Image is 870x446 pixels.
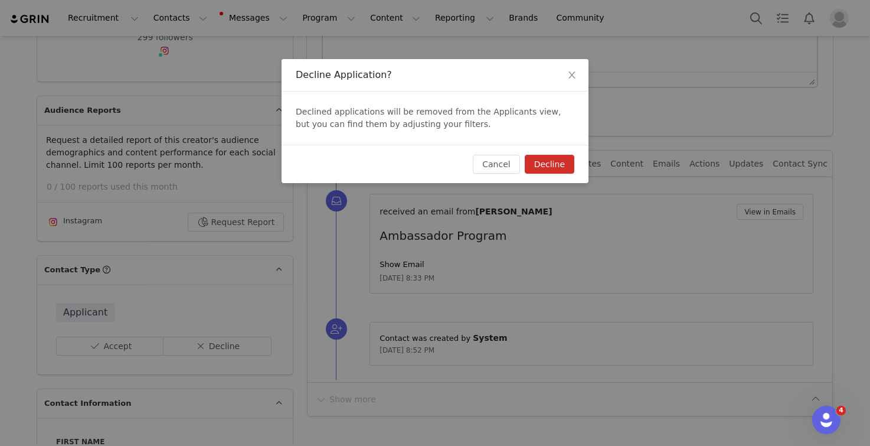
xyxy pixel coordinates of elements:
iframe: Intercom live chat [812,406,840,434]
body: Rich Text Area. Press ALT-0 for help. [9,9,485,22]
i: icon: close [567,70,577,80]
div: Decline Application? [296,69,574,82]
button: Close [555,59,588,92]
span: 4 [836,406,846,415]
div: Declined applications will be removed from the Applicants view, but you can find them by adjustin... [282,92,588,145]
button: Cancel [473,155,519,174]
button: Decline [525,155,574,174]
